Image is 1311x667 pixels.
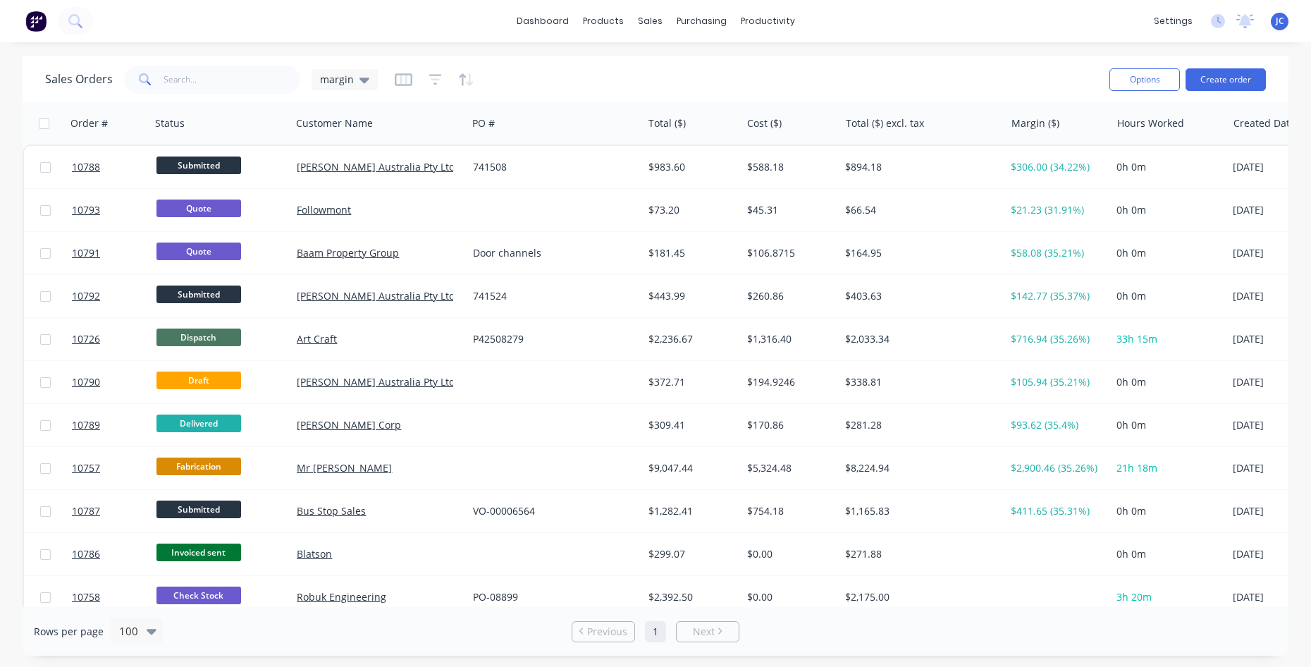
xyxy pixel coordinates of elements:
div: $716.94 (35.26%) [1011,332,1100,346]
div: Customer Name [296,116,373,130]
span: 10757 [72,461,100,475]
span: 0h 0m [1116,289,1146,302]
a: dashboard [510,11,576,32]
span: 10791 [72,246,100,260]
div: 741508 [473,160,629,174]
div: $73.20 [648,203,731,217]
span: 33h 15m [1116,332,1157,345]
span: Check Stock [156,587,241,604]
div: $983.60 [648,160,731,174]
div: $105.94 (35.21%) [1011,375,1100,389]
button: Create order [1186,68,1266,91]
span: 10790 [72,375,100,389]
div: $8,224.94 [845,461,992,475]
span: 0h 0m [1116,246,1146,259]
span: margin [320,72,354,87]
a: Mr [PERSON_NAME] [297,461,392,475]
input: Search... [164,66,301,94]
div: sales [631,11,670,32]
div: Total ($) excl. tax [846,116,924,130]
div: Hours Worked [1117,116,1184,130]
span: 3h 20m [1116,590,1152,604]
div: $403.63 [845,289,992,303]
span: JC [1276,15,1284,27]
span: Invoiced sent [156,544,241,561]
a: 10790 [72,361,156,403]
a: [PERSON_NAME] Australia Pty Ltd [297,375,455,388]
div: $21.23 (31.91%) [1011,203,1100,217]
div: $299.07 [648,547,731,561]
a: Followmont [297,203,351,216]
a: 10791 [72,232,156,274]
span: 10788 [72,160,100,174]
div: Created Date [1233,116,1295,130]
div: Cost ($) [747,116,782,130]
div: $2,175.00 [845,590,992,604]
span: 10792 [72,289,100,303]
div: settings [1147,11,1200,32]
div: $1,165.83 [845,504,992,518]
span: Submitted [156,157,241,174]
div: $0.00 [747,590,830,604]
div: $754.18 [747,504,830,518]
div: PO-08899 [473,590,629,604]
div: $5,324.48 [747,461,830,475]
div: $2,236.67 [648,332,731,346]
a: 10757 [72,447,156,489]
div: VO-00006564 [473,504,629,518]
a: 10786 [72,533,156,575]
span: Previous [587,625,627,639]
div: $1,316.40 [747,332,830,346]
span: Draft [156,372,241,389]
div: $411.65 (35.31%) [1011,504,1100,518]
div: $181.45 [648,246,731,260]
span: 10789 [72,418,100,432]
div: Door channels [473,246,629,260]
a: 10758 [72,576,156,618]
a: Previous page [572,625,634,639]
a: [PERSON_NAME] Corp [297,418,401,432]
span: 0h 0m [1116,504,1146,518]
span: Submitted [156,286,241,303]
a: [PERSON_NAME] Australia Pty Ltd [297,289,455,302]
div: $2,392.50 [648,590,731,604]
div: $1,282.41 [648,504,731,518]
div: products [576,11,631,32]
span: 0h 0m [1116,418,1146,432]
a: Blatson [297,547,332,561]
span: 10726 [72,332,100,346]
ul: Pagination [566,621,745,642]
div: $93.62 (35.4%) [1011,418,1100,432]
span: Quote [156,200,241,217]
a: Art Craft [297,332,337,345]
span: 10787 [72,504,100,518]
div: $338.81 [845,375,992,389]
div: $260.86 [747,289,830,303]
div: P42508279 [473,332,629,346]
span: 10793 [72,203,100,217]
div: $66.54 [845,203,992,217]
span: 10758 [72,590,100,604]
div: productivity [734,11,802,32]
span: Next [693,625,715,639]
a: 10788 [72,146,156,188]
span: 21h 18m [1116,461,1157,475]
div: $443.99 [648,289,731,303]
div: PO # [472,116,495,130]
div: 741524 [473,289,629,303]
span: 10786 [72,547,100,561]
div: $588.18 [747,160,830,174]
div: $372.71 [648,375,731,389]
div: $106.8715 [747,246,830,260]
div: $306.00 (34.22%) [1011,160,1100,174]
div: $281.28 [845,418,992,432]
a: 10793 [72,189,156,231]
span: 0h 0m [1116,203,1146,216]
div: $170.86 [747,418,830,432]
div: $894.18 [845,160,992,174]
div: $194.9246 [747,375,830,389]
div: Order # [70,116,108,130]
div: $0.00 [747,547,830,561]
div: $9,047.44 [648,461,731,475]
span: 0h 0m [1116,160,1146,173]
